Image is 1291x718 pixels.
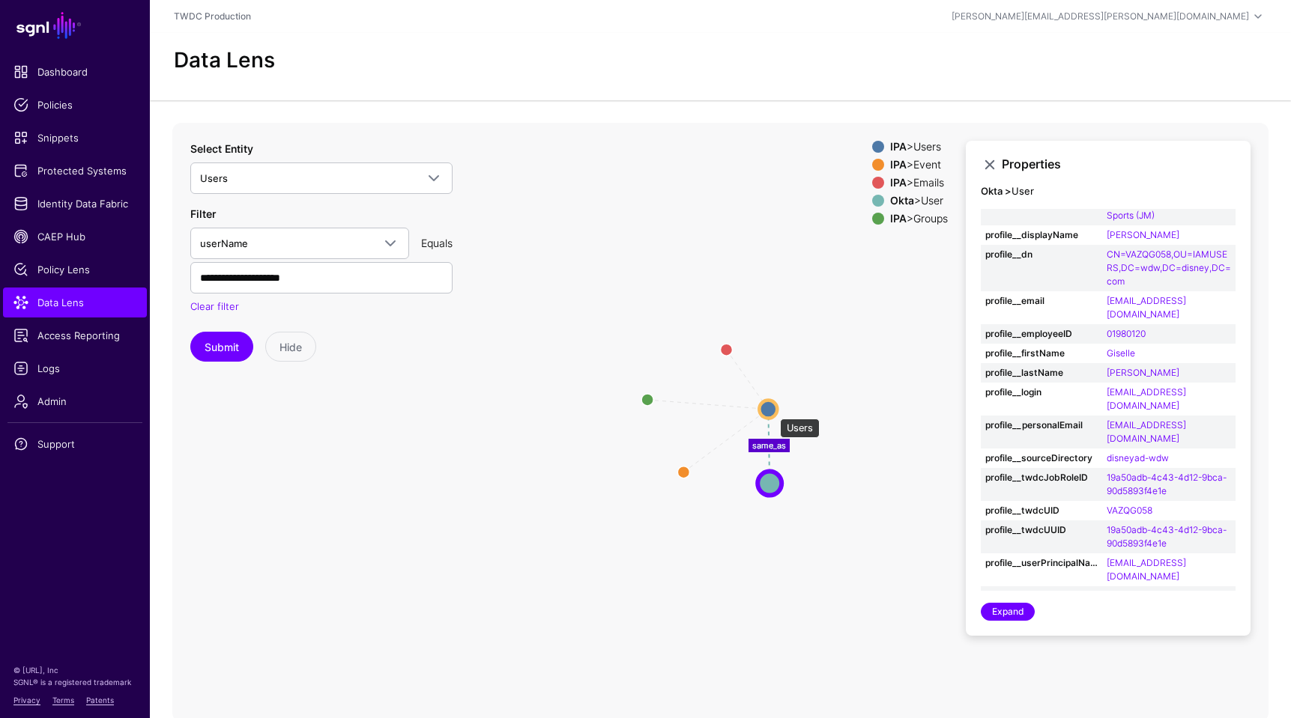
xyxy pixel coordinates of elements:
strong: profile__userPrincipalName [985,556,1098,570]
strong: profile__lastName [985,366,1098,380]
a: Terms [52,696,74,705]
strong: Okta [890,194,914,207]
h3: Properties [1002,157,1236,171]
a: [EMAIL_ADDRESS][DOMAIN_NAME] [1107,295,1186,320]
p: SGNL® is a registered trademark [13,676,136,688]
span: Access Reporting [13,328,136,343]
strong: profile__dn [985,248,1098,261]
a: 19a50adb-4c43-4d12-9bca-90d5893f4e1e [1107,524,1227,549]
a: Identity Data Fabric [3,189,147,219]
span: Protected Systems [13,163,136,178]
strong: profile__login [985,386,1098,399]
a: HSK-ASR Housepersons - Sports (JM) [1107,196,1215,221]
a: Policy Lens [3,255,147,285]
span: Support [13,436,136,451]
div: [PERSON_NAME][EMAIL_ADDRESS][PERSON_NAME][DOMAIN_NAME] [952,10,1249,23]
a: [PERSON_NAME] [1107,367,1179,378]
a: TWDC Production [174,10,251,22]
div: > Groups [887,213,951,225]
div: > Users [887,141,951,153]
span: Data Lens [13,295,136,310]
strong: profile__employeeID [985,327,1098,341]
a: ACTIVE [1107,590,1139,601]
a: Clear filter [190,300,239,312]
span: CAEP Hub [13,229,136,244]
strong: profile__sourceDirectory [985,451,1098,465]
span: Policy Lens [13,262,136,277]
a: CAEP Hub [3,222,147,252]
div: Equals [415,235,459,251]
text: same_as [752,440,786,451]
a: Expand [981,603,1035,621]
strong: profile__twdcUUID [985,523,1098,537]
label: Filter [190,206,216,222]
span: userName [200,237,248,249]
a: CN=VAZQG058,OU=IAMUSERS,DC=wdw,DC=disney,DC=com [1107,249,1231,287]
span: Dashboard [13,64,136,79]
strong: profile__displayName [985,228,1098,242]
div: > User [887,195,951,207]
p: © [URL], Inc [13,664,136,676]
div: > Emails [887,177,951,189]
a: Giselle [1107,347,1135,359]
a: Snippets [3,123,147,153]
h4: User [981,186,1236,198]
a: 19a50adb-4c43-4d12-9bca-90d5893f4e1e [1107,472,1227,496]
span: Identity Data Fabric [13,196,136,211]
strong: profile__twdcUID [985,504,1098,517]
label: Select Entity [190,141,253,156]
strong: profile__twdcJobRoleID [985,471,1098,484]
a: [EMAIL_ADDRESS][DOMAIN_NAME] [1107,419,1186,444]
strong: IPA [890,140,907,153]
strong: status [985,589,1098,603]
button: Submit [190,332,253,362]
a: [PERSON_NAME] [1107,229,1179,240]
span: Users [200,172,228,184]
div: > Event [887,159,951,171]
strong: IPA [890,176,907,189]
div: Users [780,419,820,438]
strong: profile__email [985,294,1098,308]
strong: IPA [890,212,907,225]
strong: profile__firstName [985,347,1098,360]
h2: Data Lens [174,48,275,73]
strong: profile__personalEmail [985,419,1098,432]
strong: IPA [890,158,907,171]
a: Patents [86,696,114,705]
a: Logs [3,353,147,383]
a: SGNL [9,9,141,42]
a: Protected Systems [3,156,147,186]
a: disneyad-wdw [1107,452,1169,463]
a: Data Lens [3,287,147,317]
button: Hide [265,332,316,362]
a: Dashboard [3,57,147,87]
a: [EMAIL_ADDRESS][DOMAIN_NAME] [1107,386,1186,411]
a: Policies [3,90,147,120]
a: 01980120 [1107,328,1146,339]
span: Snippets [13,130,136,145]
span: Policies [13,97,136,112]
a: Admin [3,386,147,416]
a: Privacy [13,696,40,705]
a: VAZQG058 [1107,505,1152,516]
a: Access Reporting [3,320,147,350]
a: [EMAIL_ADDRESS][DOMAIN_NAME] [1107,557,1186,582]
span: Admin [13,394,136,409]
strong: Okta > [981,185,1012,197]
span: Logs [13,361,136,376]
